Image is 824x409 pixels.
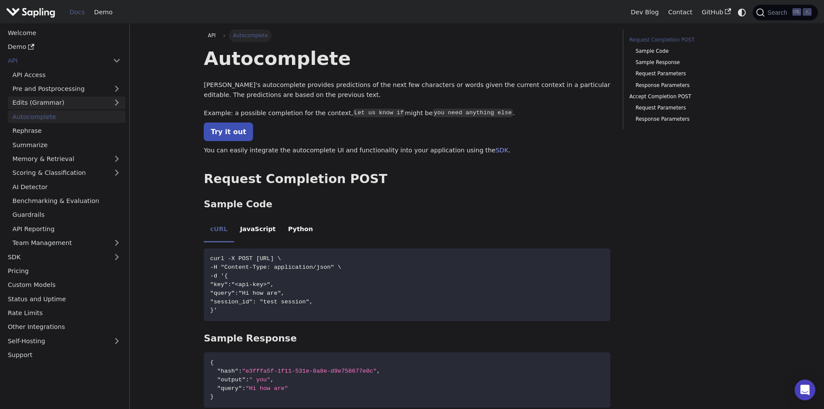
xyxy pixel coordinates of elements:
[204,29,610,42] nav: Breadcrumbs
[496,147,509,154] a: SDK
[204,80,610,101] p: [PERSON_NAME]'s autocomplete provides predictions of the next few characters or words given the c...
[626,6,663,19] a: Dev Blog
[635,81,744,90] a: Response Parameters
[635,70,744,78] a: Request Parameters
[204,122,253,141] a: Try it out
[217,377,246,383] span: "output"
[8,68,125,81] a: API Access
[3,251,108,263] a: SDK
[242,368,376,374] span: "e3fffa5f-1f11-531e-8a8e-d9e758677e0c"
[3,349,125,361] a: Support
[8,125,125,137] a: Rephrase
[210,273,228,279] span: -d '{
[204,108,610,119] p: Example: a possible completion for the context, might be .
[765,9,792,16] span: Search
[8,180,125,193] a: AI Detector
[204,29,220,42] a: API
[3,26,125,39] a: Welcome
[8,153,125,165] a: Memory & Retrieval
[204,145,610,156] p: You can easily integrate the autocomplete UI and functionality into your application using the .
[629,36,747,44] a: Request Completion POST
[246,385,288,392] span: "Hi how are"
[6,6,55,19] img: Sapling.ai
[8,195,125,207] a: Benchmarking & Evaluation
[204,218,234,242] li: cURL
[753,5,818,20] button: Search (Ctrl+K)
[282,218,319,242] li: Python
[635,47,744,55] a: Sample Code
[229,29,272,42] span: Autocomplete
[8,237,125,249] a: Team Management
[246,377,249,383] span: :
[8,209,125,221] a: Guardrails
[204,47,610,70] h1: Autocomplete
[433,109,513,117] code: you need anything else
[210,307,217,313] span: }'
[635,104,744,112] a: Request Parameters
[6,6,58,19] a: Sapling.ai
[108,251,125,263] button: Expand sidebar category 'SDK'
[795,380,815,400] div: Open Intercom Messenger
[108,55,125,67] button: Collapse sidebar category 'API'
[8,222,125,235] a: API Reporting
[210,255,281,262] span: curl -X POST [URL] \
[8,110,125,123] a: Autocomplete
[8,167,125,179] a: Scoring & Classification
[664,6,697,19] a: Contact
[3,55,108,67] a: API
[210,299,313,305] span: "session_id": "test session",
[377,368,380,374] span: ,
[90,6,117,19] a: Demo
[3,307,125,319] a: Rate Limits
[242,385,245,392] span: :
[3,335,125,347] a: Self-Hosting
[234,218,282,242] li: JavaScript
[736,6,748,19] button: Switch between dark and light mode (currently system mode)
[3,265,125,277] a: Pricing
[3,293,125,305] a: Status and Uptime
[208,32,216,39] span: API
[629,93,747,101] a: Accept Completion POST
[697,6,735,19] a: GitHub
[65,6,90,19] a: Docs
[210,359,214,366] span: {
[204,199,610,210] h3: Sample Code
[270,377,274,383] span: ,
[217,368,238,374] span: "hash"
[238,368,242,374] span: :
[249,377,270,383] span: " you"
[204,171,610,187] h2: Request Completion POST
[635,115,744,123] a: Response Parameters
[3,279,125,291] a: Custom Models
[210,393,214,400] span: }
[210,290,285,296] span: "query":"Hi how are",
[217,385,242,392] span: "query"
[803,8,811,16] kbd: K
[8,83,125,95] a: Pre and Postprocessing
[635,58,744,67] a: Sample Response
[353,109,405,117] code: Let us know if
[3,321,125,333] a: Other Integrations
[8,97,125,109] a: Edits (Grammar)
[204,333,610,345] h3: Sample Response
[210,264,341,271] span: -H "Content-Type: application/json" \
[8,138,125,151] a: Summarize
[3,41,125,53] a: Demo
[210,281,274,288] span: "key":"<api-key>",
